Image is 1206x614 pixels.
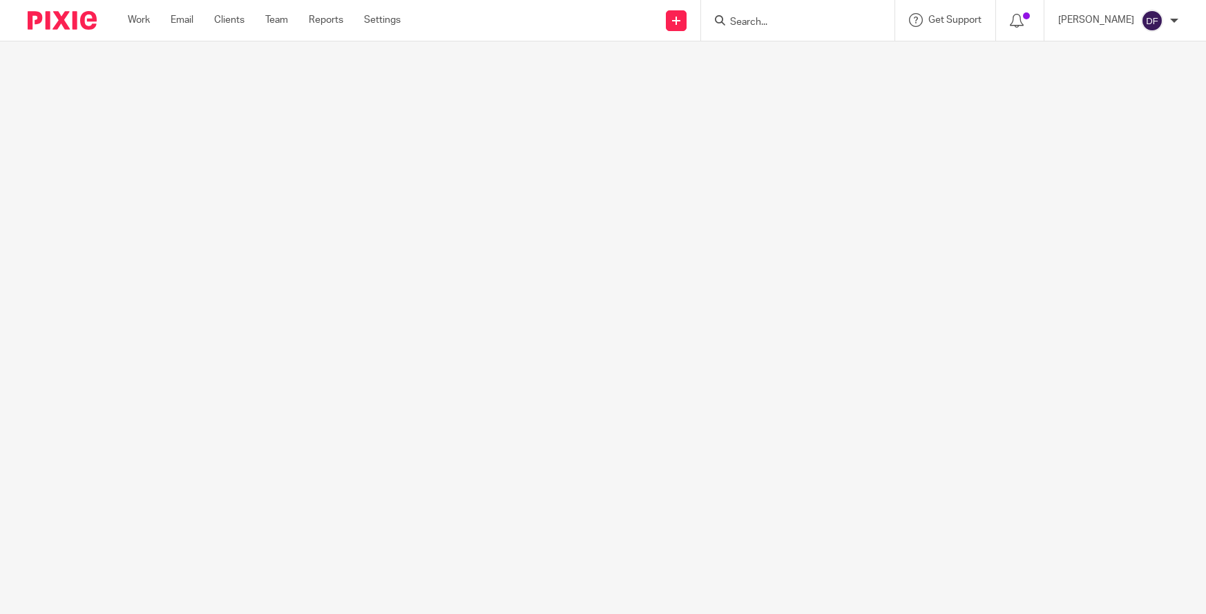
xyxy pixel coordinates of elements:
a: Team [265,13,288,27]
img: Pixie [28,11,97,30]
span: Get Support [928,15,982,25]
a: Email [171,13,193,27]
p: [PERSON_NAME] [1058,13,1134,27]
img: svg%3E [1141,10,1163,32]
a: Clients [214,13,245,27]
a: Work [128,13,150,27]
a: Settings [364,13,401,27]
a: Reports [309,13,343,27]
input: Search [729,17,853,29]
